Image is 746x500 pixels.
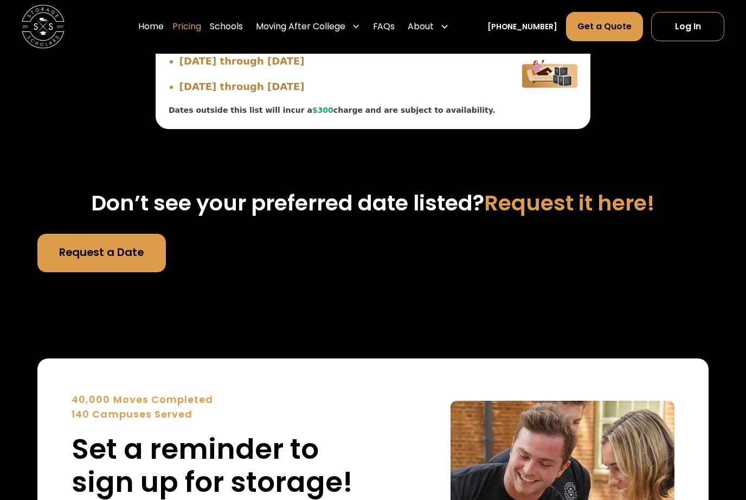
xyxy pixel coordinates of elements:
div: Moving After College [256,21,345,34]
div: 140 Campuses Served [72,408,407,422]
div: 40,000 Moves Completed [72,393,407,408]
li: [DATE] through [DATE] [179,54,496,69]
div: About [403,12,453,42]
span: $300 [312,106,333,115]
a: Log In [651,12,724,42]
span: Request it here! [484,188,655,219]
a: FAQs [373,12,395,42]
li: [DATE] through [DATE] [179,80,496,94]
a: Get a Quote [566,12,643,42]
div: About [408,21,434,34]
a: Schools [210,12,243,42]
div: Dates outside this list will incur a charge and are subject to availability. [169,105,496,117]
img: Delivery Image [522,33,577,117]
h3: Don’t see your preferred date listed? [37,191,709,217]
a: home [22,5,65,48]
a: Home [138,12,164,42]
img: Storage Scholars main logo [22,5,65,48]
div: Moving After College [252,12,365,42]
a: Request a Date [37,234,166,273]
a: [PHONE_NUMBER] [487,21,557,33]
a: Pricing [172,12,201,42]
